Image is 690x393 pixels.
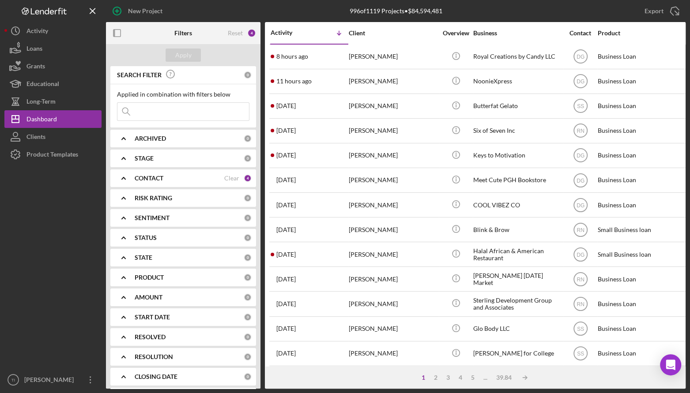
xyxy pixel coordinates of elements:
text: DG [577,202,584,208]
div: Dashboard [26,110,57,130]
div: 4 [247,29,256,37]
b: Filters [174,30,192,37]
button: Educational [4,75,102,93]
div: [PERSON_NAME] [22,371,79,391]
time: 2025-07-29 16:25 [276,325,296,332]
div: Educational [26,75,59,95]
div: Business Loan [598,144,686,167]
b: SEARCH FILTER [117,71,162,79]
div: Meet Cute PGH Bookstore [473,168,562,192]
div: Sterling Development Group and Associates [473,292,562,315]
div: Business Loan [598,70,686,93]
div: Business Loan [598,342,686,365]
div: Loans [26,40,42,60]
text: DG [577,251,584,258]
div: Grants [26,57,45,77]
time: 2025-07-31 00:49 [276,226,296,233]
div: [PERSON_NAME] [349,144,437,167]
div: Open Intercom Messenger [660,354,681,375]
div: Business Loan [598,367,686,390]
div: 0 [244,135,252,142]
div: Business Loan [598,317,686,341]
div: [PERSON_NAME] [349,367,437,390]
div: [PERSON_NAME] [349,94,437,118]
button: TI[PERSON_NAME] [4,371,102,389]
div: [PERSON_NAME] [349,243,437,266]
time: 2025-07-29 14:57 [276,350,296,357]
div: Enhanced Creativity LLC [473,367,562,390]
div: Clients [26,128,45,148]
button: Activity [4,22,102,40]
button: Product Templates [4,146,102,163]
div: Apply [175,49,192,62]
button: Grants [4,57,102,75]
div: Business Loan [598,267,686,291]
time: 2025-07-30 14:52 [276,251,296,258]
b: PRODUCT [135,274,164,281]
time: 2025-08-05 13:24 [276,176,296,183]
time: 2025-08-01 16:01 [276,202,296,209]
b: CLOSING DATE [135,373,177,380]
div: [PERSON_NAME] [349,45,437,68]
text: SS [577,103,584,109]
div: 0 [244,353,252,361]
div: 0 [244,194,252,202]
text: DG [577,177,584,183]
div: Keys to Motivation [473,144,562,167]
div: Reset [228,30,243,37]
div: Small Business loan [598,243,686,266]
text: RN [577,128,584,134]
time: 2025-07-30 01:07 [276,276,296,283]
time: 2025-08-06 17:57 [276,127,296,134]
div: 39.84 [492,374,516,381]
time: 2025-08-07 16:04 [276,102,296,109]
div: 2 [430,374,442,381]
div: 0 [244,273,252,281]
div: 0 [244,313,252,321]
div: Business Loan [598,193,686,217]
div: 1 [417,374,430,381]
div: Business [473,30,562,37]
div: [PERSON_NAME] [349,119,437,142]
div: 0 [244,333,252,341]
div: 0 [244,373,252,381]
button: Export [636,2,686,20]
div: Clear [224,175,239,182]
div: [PERSON_NAME] [349,317,437,341]
div: NoonieXpress [473,70,562,93]
div: Halal African & American Restaurant [473,243,562,266]
div: Client [349,30,437,37]
text: SS [577,351,584,357]
button: Long-Term [4,93,102,110]
div: Glo Body LLC [473,317,562,341]
div: Contact [564,30,597,37]
b: SENTIMENT [135,214,170,221]
button: Apply [166,49,201,62]
a: Dashboard [4,110,102,128]
time: 2025-07-29 18:17 [276,300,296,307]
button: Loans [4,40,102,57]
div: Butterfat Gelato [473,94,562,118]
div: Long-Term [26,93,56,112]
text: RN [577,227,584,233]
a: Clients [4,128,102,146]
div: 0 [244,154,252,162]
div: 5 [467,374,479,381]
text: RN [577,301,584,307]
div: Product Templates [26,146,78,165]
text: DG [577,153,584,159]
div: 3 [442,374,454,381]
div: Small Business loan [598,218,686,241]
div: COOL VIBEZ CO [473,193,562,217]
time: 2025-08-11 02:00 [276,78,312,85]
div: ... [479,374,492,381]
text: SS [577,326,584,332]
b: CONTACT [135,175,163,182]
text: DG [577,79,584,85]
div: Applied in combination with filters below [117,91,249,98]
